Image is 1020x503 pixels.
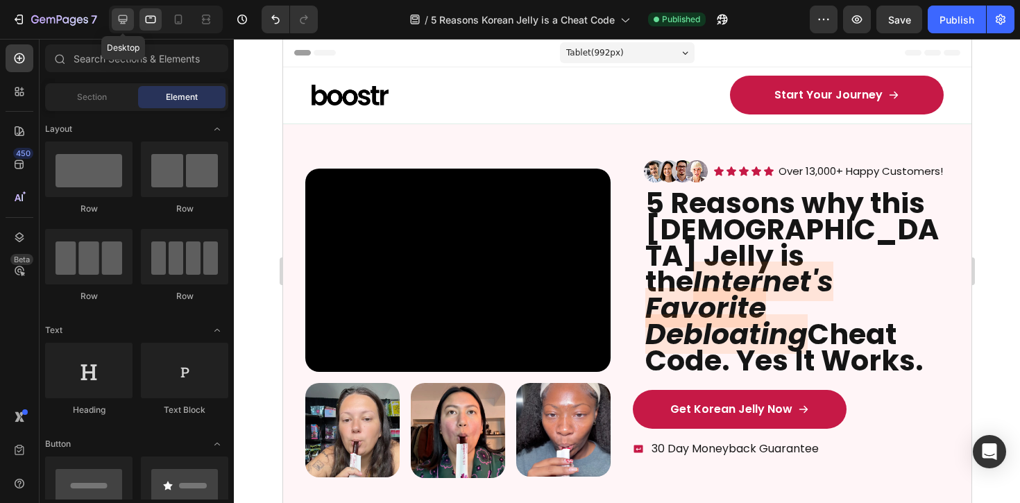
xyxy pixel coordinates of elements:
span: Save [888,14,911,26]
strong: 5 Reasons why this [DEMOGRAPHIC_DATA] Jelly is the [362,144,656,262]
span: Element [166,91,198,103]
p: 30 Day Moneyback Guarantee [368,403,536,418]
span: / [425,12,428,27]
span: Toggle open [206,433,228,455]
input: Search Sections & Elements [45,44,228,72]
button: Publish [928,6,986,33]
button: 7 [6,6,103,33]
div: Undo/Redo [262,6,318,33]
div: Heading [45,404,133,416]
div: Row [141,290,228,302]
div: Text Block [141,404,228,416]
p: Get Korean Jelly Now [387,362,509,379]
span: Text [45,324,62,336]
span: Button [45,438,71,450]
p: Start Your Journey [491,48,600,65]
div: Row [45,290,133,302]
span: Toggle open [206,118,228,140]
span: Toggle open [206,319,228,341]
div: Row [45,203,133,215]
img: gempages_579911315808584692-d61a8076-8f98-4708-8ef7-1fd488f4f86b.webp [22,344,117,438]
video: Video [22,130,328,333]
a: Get Korean Jelly Now [350,351,563,390]
button: Save [876,6,922,33]
strong: Internet's Favorite Debloating [362,223,550,315]
span: Section [77,91,107,103]
span: Published [662,13,700,26]
strong: Cheat Code. Yes It Works. [362,275,640,341]
img: gempages_579911315808584692-699b7443-d2af-4dfb-9d3d-acba378e46d7.webp [233,344,328,438]
div: Open Intercom Messenger [973,435,1006,468]
p: Over 13,000+ Happy Customers! [495,125,660,141]
span: 5 Reasons Korean Jelly is a Cheat Code [431,12,615,27]
img: gempages_579911315808584692-8081a0b2-641a-4de0-bceb-f6a089b242c8.png [361,121,425,144]
img: gempages_579911315808584692-004c3e1f-7bfb-4e07-8859-7294f1869081.webp [128,344,222,439]
div: Publish [940,12,974,27]
iframe: Design area [283,39,971,503]
span: Layout [45,123,72,135]
div: 450 [13,148,33,159]
div: Beta [10,254,33,265]
p: 7 [91,11,97,28]
div: Row [141,203,228,215]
